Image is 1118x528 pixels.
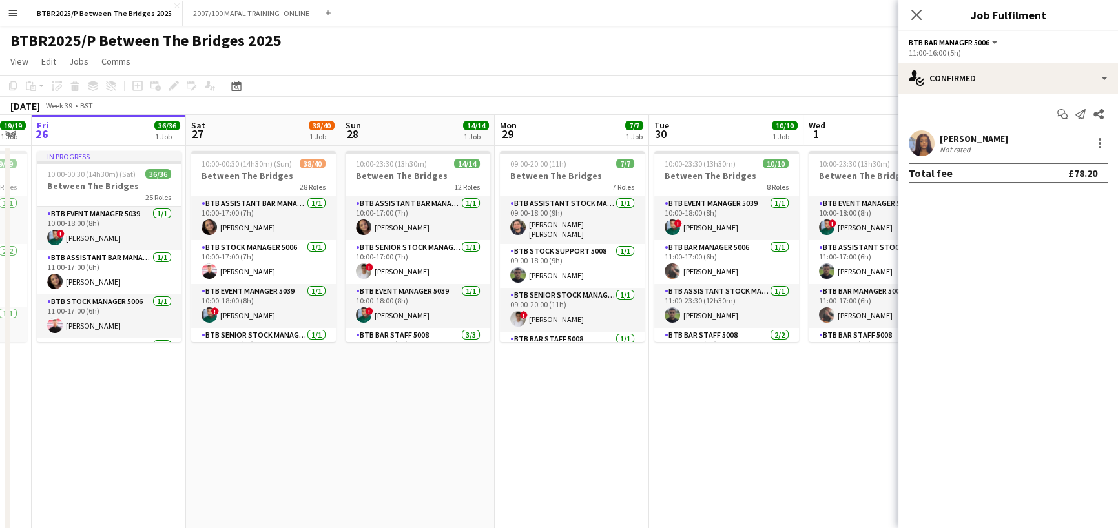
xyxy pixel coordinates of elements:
span: 38/40 [309,121,335,130]
span: 14/14 [463,121,489,130]
span: ! [829,219,836,227]
span: Tue [654,119,669,131]
div: [PERSON_NAME] [940,133,1008,145]
span: ! [674,219,682,227]
app-card-role: BTB Assistant Bar Manager 50061/111:00-17:00 (6h)[PERSON_NAME] [37,250,181,294]
app-card-role: BTB Stock support 50081/109:00-18:00 (9h)[PERSON_NAME] [500,244,645,288]
div: 1 Job [1,132,25,141]
span: 14/14 [454,159,480,168]
span: 38/40 [300,159,326,168]
app-card-role: BTB Assistant Stock Manager 50061/109:00-18:00 (9h)[PERSON_NAME] [PERSON_NAME] [500,196,645,244]
app-card-role: BTB Event Manager 50391/110:00-18:00 (8h)![PERSON_NAME] [809,196,953,240]
div: BST [80,101,93,110]
span: 8 Roles [767,182,789,192]
span: 12 Roles [454,182,480,192]
app-card-role: BTB Assistant Bar Manager 50061/110:00-17:00 (7h)[PERSON_NAME] [191,196,336,240]
button: BTB Bar Manager 5006 [909,37,1000,47]
span: Edit [41,56,56,67]
span: 10:00-23:30 (13h30m) [665,159,736,168]
span: 10/10 [763,159,789,168]
div: 1 Job [155,132,180,141]
span: 10:00-00:30 (14h30m) (Sat) [47,169,136,179]
span: ! [366,263,373,271]
app-card-role: BTB Stock Manager 50061/111:00-17:00 (6h)[PERSON_NAME] [37,294,181,338]
h3: Between The Bridges [500,170,645,181]
span: 10/10 [772,121,798,130]
app-card-role: BTB Assistant Stock Manager 50061/111:00-23:30 (12h30m)[PERSON_NAME] [654,284,799,328]
div: 1 Job [772,132,797,141]
div: 1 Job [309,132,334,141]
div: £78.20 [1068,167,1097,179]
span: ! [211,307,219,315]
button: 2007/100 MAPAL TRAINING- ONLINE [183,1,320,26]
span: Jobs [69,56,88,67]
h1: BTBR2025/P Between The Bridges 2025 [10,31,282,50]
span: ! [57,230,65,238]
span: 10:00-23:30 (13h30m) [356,159,427,168]
span: 09:00-20:00 (11h) [510,159,566,168]
span: View [10,56,28,67]
app-card-role: BTB Assistant Stock Manager 50061/111:00-17:00 (6h)[PERSON_NAME] [809,240,953,284]
h3: Between The Bridges [191,170,336,181]
div: [DATE] [10,99,40,112]
h3: Job Fulfilment [898,6,1118,23]
span: 7/7 [625,121,643,130]
span: 36/36 [145,169,171,179]
span: 27 [189,127,205,141]
app-card-role: BTB Bar Staff 50083/310:30-17:30 (7h) [346,328,490,409]
app-card-role: BTB Senior Stock Manager 50061/109:00-20:00 (11h)![PERSON_NAME] [500,288,645,332]
span: 7/7 [616,159,634,168]
a: Jobs [64,53,94,70]
span: Week 39 [43,101,75,110]
div: Total fee [909,167,953,179]
span: 30 [652,127,669,141]
h3: Between The Bridges [654,170,799,181]
span: Wed [809,119,825,131]
span: 29 [498,127,517,141]
span: 25 Roles [145,192,171,202]
h3: Between The Bridges [809,170,953,181]
app-card-role: BTB Event Manager 50391/110:00-18:00 (8h)![PERSON_NAME] [191,284,336,328]
app-job-card: 10:00-23:30 (13h30m)11/11Between The Bridges9 RolesBTB Event Manager 50391/110:00-18:00 (8h)![PER... [809,151,953,342]
h3: Between The Bridges [37,180,181,192]
div: 11:00-16:00 (5h) [909,48,1108,57]
app-job-card: 09:00-20:00 (11h)7/7Between The Bridges7 RolesBTB Assistant Stock Manager 50061/109:00-18:00 (9h)... [500,151,645,342]
span: ! [366,307,373,315]
span: Mon [500,119,517,131]
a: View [5,53,34,70]
div: In progress [37,151,181,161]
span: 7 Roles [612,182,634,192]
span: Sun [346,119,361,131]
span: 26 [35,127,48,141]
app-card-role: BTB Event Manager 50391/110:00-18:00 (8h)![PERSON_NAME] [654,196,799,240]
button: BTBR2025/P Between The Bridges 2025 [26,1,183,26]
span: Sat [191,119,205,131]
span: 1 [807,127,825,141]
div: Not rated [940,145,973,154]
app-card-role: BTB Bar Manager 50061/111:00-17:00 (6h)[PERSON_NAME] [654,240,799,284]
app-job-card: 10:00-23:30 (13h30m)14/14Between The Bridges12 RolesBTB Assistant Bar Manager 50061/110:00-17:00 ... [346,151,490,342]
app-job-card: In progress10:00-00:30 (14h30m) (Sat)36/36Between The Bridges25 RolesBTB Event Manager 50391/110:... [37,151,181,342]
app-card-role: BTB Bar Staff 50082/211:30-17:30 (6h) [654,328,799,391]
div: 1 Job [626,132,643,141]
app-card-role: BTB Assistant Bar Manager 50061/110:00-17:00 (7h)[PERSON_NAME] [346,196,490,240]
span: 36/36 [154,121,180,130]
span: 10:00-23:30 (13h30m) [819,159,890,168]
app-card-role: BTB Bar Staff 50081/1 [500,332,645,376]
span: ! [520,311,528,319]
app-card-role: BTB Senior Stock Manager 50061/110:00-17:00 (7h)![PERSON_NAME] [346,240,490,284]
span: Fri [37,119,48,131]
app-card-role: BTB Senior Stock Manager 50061/110:00-18:00 (8h) [191,328,336,372]
div: Confirmed [898,63,1118,94]
app-job-card: 10:00-00:30 (14h30m) (Sun)38/40Between The Bridges28 RolesBTB Assistant Bar Manager 50061/110:00-... [191,151,336,342]
a: Comms [96,53,136,70]
a: Edit [36,53,61,70]
app-card-role: BTB Event Manager 50391/110:00-18:00 (8h)![PERSON_NAME] [346,284,490,328]
app-job-card: 10:00-23:30 (13h30m)10/10Between The Bridges8 RolesBTB Event Manager 50391/110:00-18:00 (8h)![PER... [654,151,799,342]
